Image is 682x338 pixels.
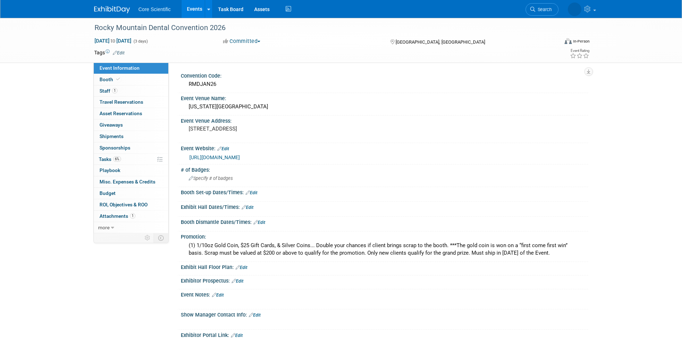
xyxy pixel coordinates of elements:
td: Personalize Event Tab Strip [141,233,154,243]
img: Format-Inperson.png [565,38,572,44]
span: Staff [100,88,117,94]
div: Show Manager Contact Info: [181,309,588,319]
span: Misc. Expenses & Credits [100,179,155,185]
span: Search [535,7,552,12]
div: Rocky Mountain Dental Convention 2026 [92,21,548,34]
span: to [110,38,116,44]
div: [US_STATE][GEOGRAPHIC_DATA] [186,101,583,112]
div: Event Format [516,37,590,48]
a: Edit [236,265,247,270]
span: Core Scientific [139,6,171,12]
div: # of Badges: [181,165,588,173]
a: Travel Reservations [94,97,168,108]
div: (1) 1/10oz Gold Coin, $25 Gift Cards, & Silver Coins... Double your chances if client brings scra... [186,240,583,259]
div: RMDJAN26 [186,79,583,90]
div: Convention Code: [181,70,588,79]
span: [GEOGRAPHIC_DATA], [GEOGRAPHIC_DATA] [396,39,485,45]
span: Specify # of badges [189,176,233,181]
img: Rachel Wolff [568,3,581,16]
span: Tasks [99,156,121,162]
span: 1 [112,88,117,93]
a: Staff1 [94,85,168,97]
a: Edit [246,190,257,195]
a: ROI, Objectives & ROO [94,199,168,210]
a: Sponsorships [94,142,168,153]
a: Edit [242,205,253,210]
a: Playbook [94,165,168,176]
a: Edit [113,50,125,55]
td: Tags [94,49,125,56]
span: 6% [113,156,121,162]
a: Asset Reservations [94,108,168,119]
pre: [STREET_ADDRESS] [189,126,343,132]
a: Booth [94,74,168,85]
div: Exhibitor Prospectus: [181,275,588,285]
a: Edit [253,220,265,225]
span: Shipments [100,133,124,139]
span: Travel Reservations [100,99,143,105]
i: Booth reservation complete [116,77,120,81]
a: Attachments1 [94,211,168,222]
span: Attachments [100,213,135,219]
a: more [94,222,168,233]
a: Budget [94,188,168,199]
span: ROI, Objectives & ROO [100,202,147,207]
button: Committed [221,38,263,45]
div: Event Notes: [181,289,588,299]
span: Budget [100,190,116,196]
div: Promotion: [181,231,588,240]
a: Search [526,3,558,16]
img: ExhibitDay [94,6,130,13]
span: more [98,225,110,230]
a: Edit [217,146,229,151]
div: Event Venue Address: [181,116,588,124]
a: Event Information [94,63,168,74]
div: Exhibit Hall Floor Plan: [181,262,588,271]
span: Asset Reservations [100,111,142,116]
div: Event Rating [570,49,589,53]
a: Edit [231,333,243,338]
div: Booth Dismantle Dates/Times: [181,217,588,226]
div: Exhibit Hall Dates/Times: [181,202,588,211]
div: Event Website: [181,143,588,152]
span: [DATE] [DATE] [94,38,132,44]
div: Event Venue Name: [181,93,588,102]
div: In-Person [573,39,590,44]
a: Shipments [94,131,168,142]
div: Booth Set-up Dates/Times: [181,187,588,196]
a: Edit [249,313,261,318]
span: Booth [100,77,121,82]
span: Sponsorships [100,145,130,151]
a: Edit [232,279,243,284]
a: Edit [212,293,224,298]
td: Toggle Event Tabs [154,233,168,243]
span: Giveaways [100,122,123,128]
span: (3 days) [133,39,148,44]
a: Misc. Expenses & Credits [94,176,168,187]
span: 1 [130,213,135,219]
span: Event Information [100,65,140,71]
span: Playbook [100,167,120,173]
a: Tasks6% [94,154,168,165]
a: Giveaways [94,119,168,131]
a: [URL][DOMAIN_NAME] [189,155,240,160]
